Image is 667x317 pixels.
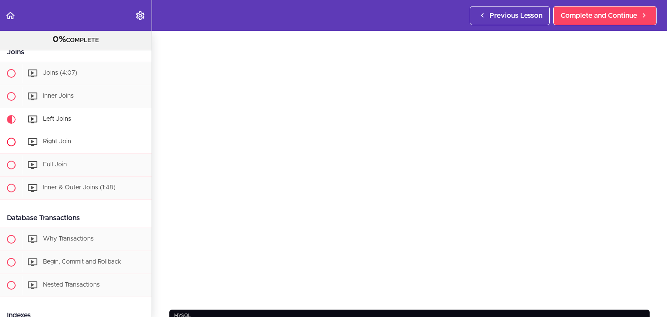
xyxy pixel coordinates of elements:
[135,10,145,21] svg: Settings Menu
[561,10,637,21] span: Complete and Continue
[43,139,71,145] span: Right Join
[43,116,71,122] span: Left Joins
[43,259,121,265] span: Begin, Commit and Rollback
[43,282,100,288] span: Nested Transactions
[11,34,141,46] div: COMPLETE
[43,185,116,191] span: Inner & Outer Joins (1:48)
[43,93,74,99] span: Inner Joins
[43,236,94,242] span: Why Transactions
[43,70,77,76] span: Joins (4:07)
[53,35,66,44] span: 0%
[489,10,542,21] span: Previous Lesson
[470,6,550,25] a: Previous Lesson
[553,6,657,25] a: Complete and Continue
[5,10,16,21] svg: Back to course curriculum
[43,162,67,168] span: Full Join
